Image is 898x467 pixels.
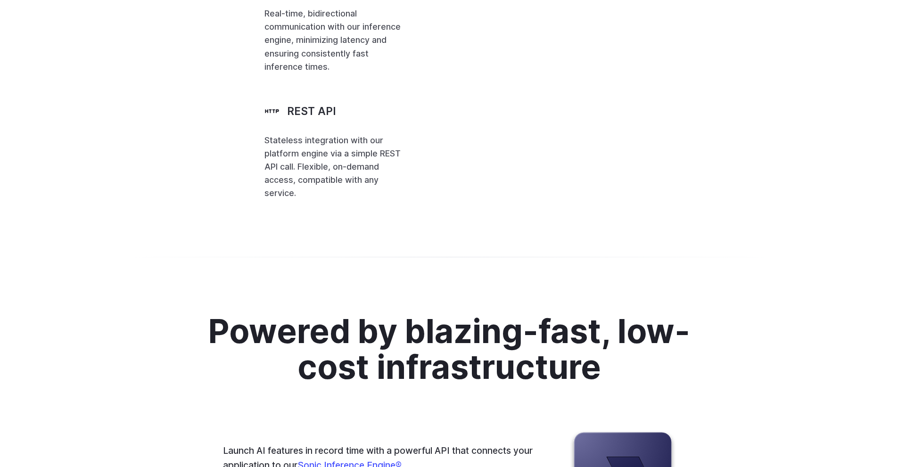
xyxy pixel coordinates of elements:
[187,313,712,385] h2: Powered by blazing-fast, low-cost infrastructure
[264,7,403,74] p: Real-time, bidirectional communication with our inference engine, minimizing latency and ensuring...
[264,134,403,200] p: Stateless integration with our platform engine via a simple REST API call. Flexible, on-demand ac...
[287,104,336,119] h3: REST API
